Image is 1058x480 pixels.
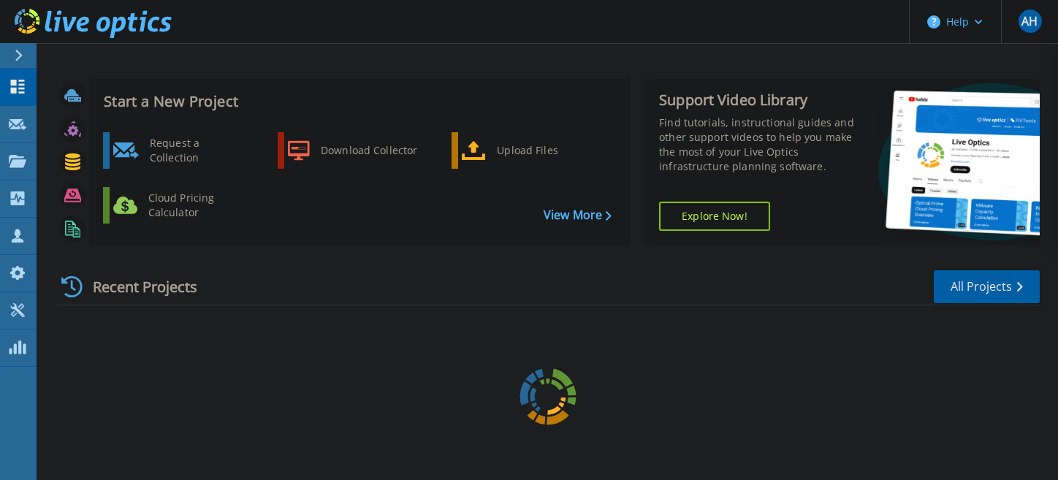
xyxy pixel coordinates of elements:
[452,132,601,169] a: Upload Files
[659,91,856,110] div: Support Video Library
[934,270,1040,303] a: All Projects
[659,202,770,231] a: Explore Now!
[490,136,598,165] div: Upload Files
[278,132,427,169] a: Download Collector
[56,269,217,305] div: Recent Projects
[103,187,253,224] a: Cloud Pricing Calculator
[544,208,612,222] a: View More
[313,136,424,165] div: Download Collector
[141,191,249,220] div: Cloud Pricing Calculator
[1021,15,1038,27] span: AH
[142,136,249,165] div: Request a Collection
[104,94,611,110] h3: Start a New Project
[103,132,253,169] a: Request a Collection
[659,115,856,174] div: Find tutorials, instructional guides and other support videos to help you make the most of your L...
